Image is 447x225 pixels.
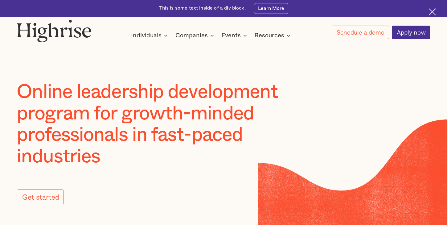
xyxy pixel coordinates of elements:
[221,32,249,39] div: Events
[17,19,91,42] img: Highrise logo
[159,5,245,12] div: This is some text inside of a div block.
[254,32,284,39] div: Resources
[17,81,318,167] h1: Online leadership development program for growth-minded professionals in fast-paced industries
[17,190,64,204] a: Get started
[131,32,170,39] div: Individuals
[175,32,216,39] div: Companies
[175,32,208,39] div: Companies
[392,26,430,39] a: Apply now
[254,32,292,39] div: Resources
[429,8,436,15] img: Cross icon
[254,3,288,14] a: Learn More
[332,26,389,39] a: Schedule a demo
[221,32,241,39] div: Events
[131,32,162,39] div: Individuals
